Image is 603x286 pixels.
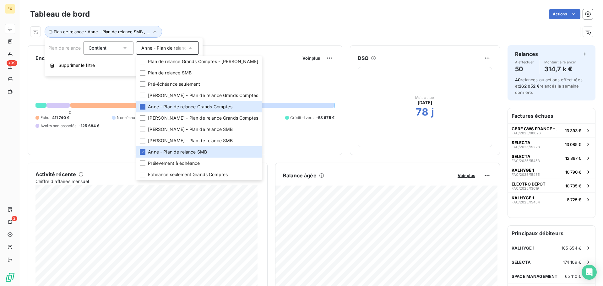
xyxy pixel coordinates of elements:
[549,9,580,19] button: Actions
[512,154,530,159] span: SELECTA
[148,81,200,87] span: Pré-échéance seulement
[512,145,540,149] span: FAC/2025/15228
[45,26,162,38] button: Plan de relance : Anne - Plan de relance SMB , ...
[69,110,71,115] span: 0
[54,29,150,34] span: Plan de relance : Anne - Plan de relance SMB , ...
[512,159,540,163] span: FAC/2025/15453
[45,58,203,72] button: Supprimer le filtre
[89,45,106,51] span: Contient
[515,77,521,82] span: 40
[512,181,546,186] span: ELECTRO DEPOT
[508,226,595,241] h6: Principaux débiteurs
[508,137,595,151] button: SELECTAFAC/2025/1522813 085 €
[117,115,135,121] span: Non-échu
[148,92,258,99] span: [PERSON_NAME] - Plan de relance Grands Comptes
[415,96,435,100] span: Mois actuel
[512,173,540,176] span: FAC/2025/15455
[418,100,432,106] span: [DATE]
[508,151,595,165] button: SELECTAFAC/2025/1545312 897 €
[512,168,534,173] span: KALHYGE 1
[508,165,595,179] button: KALHYGE 1FAC/2025/1545510 790 €
[582,265,597,280] div: Open Intercom Messenger
[512,186,539,190] span: FAC/2025/13019
[508,192,595,206] button: KALHYGE 1FAC/2025/154548 725 €
[515,60,534,64] span: À effectuer
[563,260,581,265] span: 174 109 €
[148,126,233,132] span: [PERSON_NAME] - Plan de relance SMB
[5,4,15,14] div: EX
[35,54,71,62] h6: Encours client
[148,70,192,76] span: Plan de relance SMB
[565,274,581,279] span: 65 110 €
[565,156,581,161] span: 12 897 €
[30,8,90,20] h3: Tableau de bord
[35,178,226,185] span: Chiffre d'affaires mensuel
[5,272,15,282] img: Logo LeanPay
[148,115,258,121] span: [PERSON_NAME] - Plan de relance Grands Comptes
[301,55,322,61] button: Voir plus
[456,173,477,178] button: Voir plus
[48,45,81,51] span: Plan de relance
[562,246,581,251] span: 185 654 €
[41,115,50,121] span: Échu
[148,138,233,144] span: [PERSON_NAME] - Plan de relance SMB
[416,106,428,118] h2: 78
[565,142,581,147] span: 13 085 €
[283,172,317,179] h6: Balance âgée
[148,58,258,65] span: Plan de relance Grands Comptes - [PERSON_NAME]
[519,84,539,89] span: 262 052 €
[512,126,562,131] span: CBRE GWS FRANCE - COURBEVOIE
[544,60,576,64] span: Montant à relancer
[58,62,95,68] span: Supprimer le filtre
[148,160,200,166] span: Prélèvement à échéance
[508,179,595,192] button: ELECTRO DEPOTFAC/2025/1301910 735 €
[35,170,76,178] h6: Activité récente
[358,54,368,62] h6: DSO
[302,56,320,61] span: Voir plus
[458,173,475,178] span: Voir plus
[35,82,334,100] h2: 1 234 352,83 €
[512,274,557,279] span: SPACE MANAGEMENT
[508,108,595,123] h6: Factures échues
[148,149,207,155] span: Anne - Plan de relance SMB
[41,123,76,129] span: Avoirs non associés
[290,115,314,121] span: Crédit divers
[512,140,530,145] span: SELECTA
[544,64,576,74] h4: 314,7 k €
[148,171,228,178] span: Echéance seulement Grands Comptes
[7,60,17,66] span: +99
[512,200,540,204] span: FAC/2025/15454
[512,131,541,135] span: FAC/2025/00026
[12,216,17,221] span: 2
[316,115,334,121] span: -58 675 €
[141,45,200,51] span: Anne - Plan de relance SMB
[512,260,531,265] span: SELECTA
[565,170,581,175] span: 10 790 €
[79,123,100,129] span: -125 684 €
[508,123,595,137] button: CBRE GWS FRANCE - COURBEVOIEFAC/2025/0002613 393 €
[567,197,581,202] span: 8 725 €
[515,50,538,58] h6: Relances
[512,246,535,251] span: KALHYGE 1
[515,64,534,74] h4: 50
[565,183,581,188] span: 10 735 €
[431,106,434,118] h2: j
[515,77,583,95] span: relances ou actions effectuées et relancés la semaine dernière.
[52,115,69,121] span: 411 740 €
[512,195,534,200] span: KALHYGE 1
[148,104,232,110] span: Anne - Plan de relance Grands Comptes
[565,128,581,133] span: 13 393 €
